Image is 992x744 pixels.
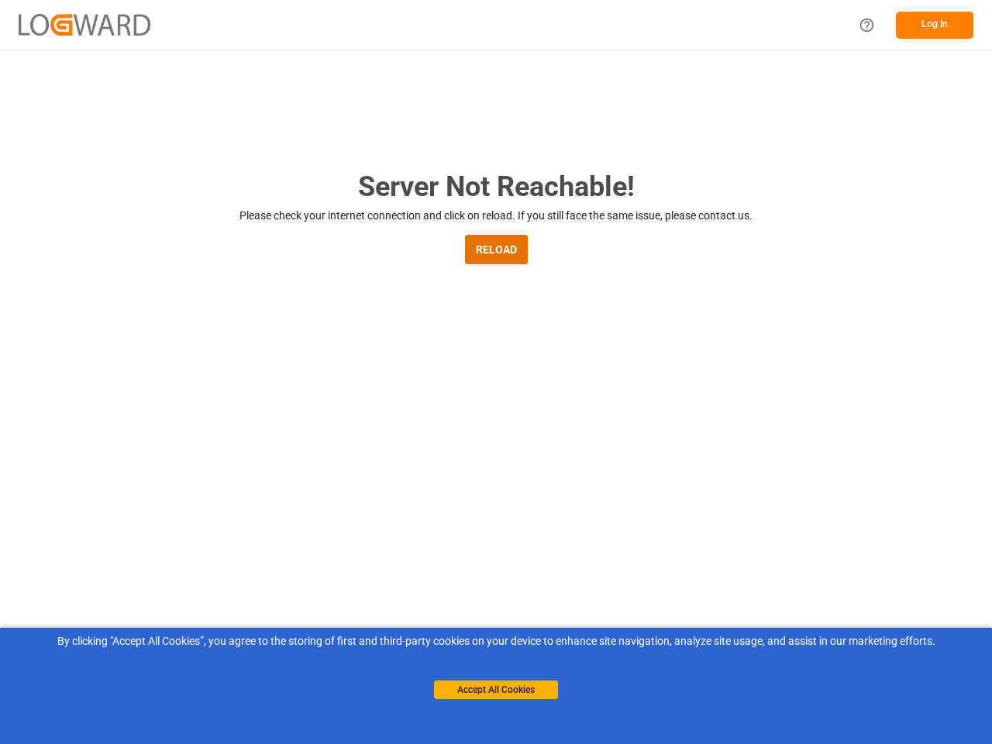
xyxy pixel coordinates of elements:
h2: Server Not Reachable! [358,166,635,208]
div: By clicking "Accept All Cookies”, you agree to the storing of first and third-party cookies on yo... [11,633,981,649]
button: RELOAD [465,235,528,264]
p: Please check your internet connection and click on reload. If you still face the same issue, plea... [239,208,753,224]
button: Accept All Cookies [434,680,558,699]
img: Logward_new_orange.png [19,14,150,35]
button: Help Center [849,8,884,43]
button: Log In [896,12,973,39]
